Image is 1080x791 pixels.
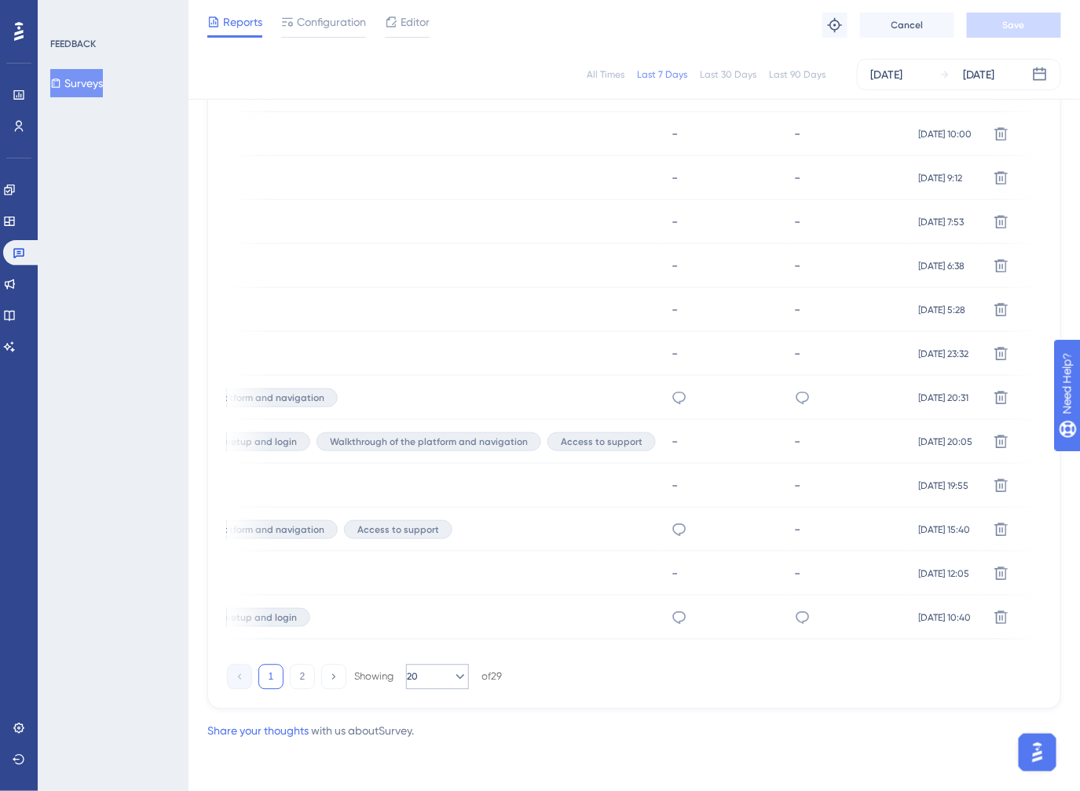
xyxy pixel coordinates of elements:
div: All Times [587,68,624,81]
span: [DATE] 9:12 [919,172,963,184]
span: [DATE] 7:53 [919,216,965,228]
div: - [672,170,779,185]
span: Editor [401,13,430,31]
div: - [795,170,903,185]
div: - [795,346,903,361]
span: [DATE] 20:31 [919,392,969,404]
span: [DATE] 6:38 [919,260,965,272]
span: [DATE] 10:40 [919,611,972,624]
span: 20 [407,671,418,683]
span: Cancel [891,19,924,31]
div: - [672,214,779,229]
div: - [795,434,903,449]
div: FEEDBACK [50,38,96,50]
div: of 29 [481,670,502,684]
span: Access to support [357,523,439,536]
span: [DATE] 23:32 [919,348,969,360]
div: - [795,522,903,537]
span: [DATE] 12:05 [919,567,970,580]
div: Last 90 Days [769,68,826,81]
div: - [672,434,779,449]
span: [DATE] 5:28 [919,304,966,316]
div: - [795,258,903,273]
div: - [795,566,903,581]
span: [DATE] 10:00 [919,128,972,140]
button: Save [967,13,1061,38]
div: - [672,258,779,273]
div: Last 7 Days [637,68,687,81]
div: - [795,302,903,317]
span: [DATE] 15:40 [919,523,971,536]
button: Cancel [860,13,954,38]
div: with us about Survey . [207,722,414,741]
span: [DATE] 19:55 [919,479,969,492]
span: Need Help? [37,4,98,23]
span: Configuration [297,13,366,31]
button: Surveys [50,69,103,97]
div: - [795,214,903,229]
iframe: UserGuiding AI Assistant Launcher [1014,729,1061,776]
div: - [672,302,779,317]
div: - [672,478,779,493]
button: 20 [406,665,469,690]
div: - [672,346,779,361]
div: [DATE] [963,65,995,84]
div: - [795,478,903,493]
span: [DATE] 20:05 [919,436,973,448]
div: Showing [354,670,394,684]
span: Walkthrough of the platform and navigation [330,436,528,448]
div: Last 30 Days [700,68,756,81]
span: Reports [223,13,262,31]
a: Share your thoughts [207,725,309,738]
div: - [795,126,903,141]
button: 1 [258,665,284,690]
div: - [672,566,779,581]
div: - [672,126,779,141]
span: Save [1003,19,1025,31]
div: [DATE] [870,65,902,84]
button: 2 [290,665,315,690]
span: Access to support [561,436,643,448]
